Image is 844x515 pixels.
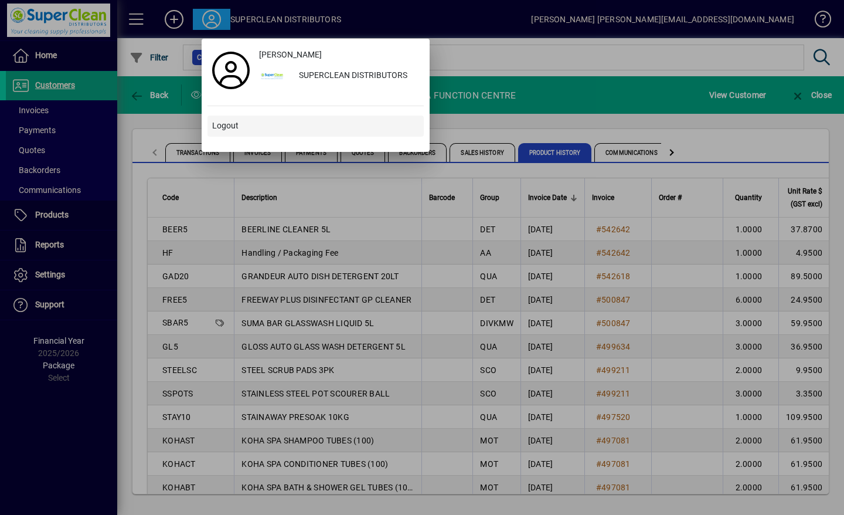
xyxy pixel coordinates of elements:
span: Logout [212,120,239,132]
button: Logout [207,116,424,137]
a: Profile [207,60,254,81]
span: [PERSON_NAME] [259,49,322,61]
a: [PERSON_NAME] [254,45,424,66]
div: SUPERCLEAN DISTRIBUTORS [290,66,424,87]
button: SUPERCLEAN DISTRIBUTORS [254,66,424,87]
